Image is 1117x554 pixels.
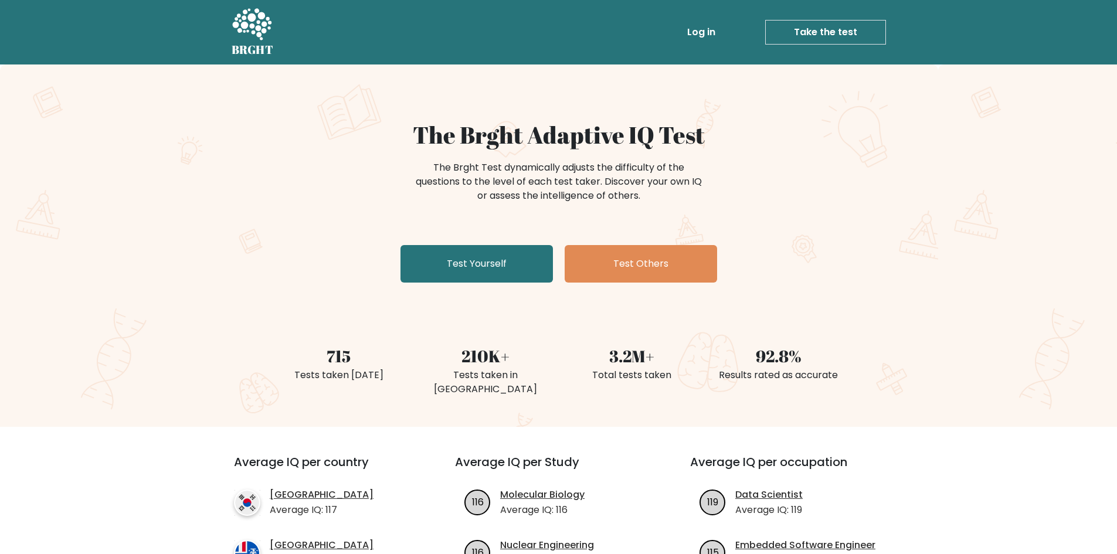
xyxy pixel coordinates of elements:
[270,488,374,502] a: [GEOGRAPHIC_DATA]
[683,21,720,44] a: Log in
[765,20,886,45] a: Take the test
[400,245,553,283] a: Test Yourself
[232,5,274,60] a: BRGHT
[566,344,698,368] div: 3.2M+
[273,368,405,382] div: Tests taken [DATE]
[712,344,845,368] div: 92.8%
[500,503,585,517] p: Average IQ: 116
[735,488,803,502] a: Data Scientist
[234,490,260,516] img: country
[565,245,717,283] a: Test Others
[419,368,552,396] div: Tests taken in [GEOGRAPHIC_DATA]
[712,368,845,382] div: Results rated as accurate
[472,495,484,508] text: 116
[690,455,897,483] h3: Average IQ per occupation
[735,538,875,552] a: Embedded Software Engineer
[273,121,845,149] h1: The Brght Adaptive IQ Test
[419,344,552,368] div: 210K+
[735,503,803,517] p: Average IQ: 119
[232,43,274,57] h5: BRGHT
[455,455,662,483] h3: Average IQ per Study
[412,161,705,203] div: The Brght Test dynamically adjusts the difficulty of the questions to the level of each test take...
[500,538,594,552] a: Nuclear Engineering
[270,538,374,552] a: [GEOGRAPHIC_DATA]
[273,344,405,368] div: 715
[270,503,374,517] p: Average IQ: 117
[234,455,413,483] h3: Average IQ per country
[566,368,698,382] div: Total tests taken
[500,488,585,502] a: Molecular Biology
[707,495,718,508] text: 119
